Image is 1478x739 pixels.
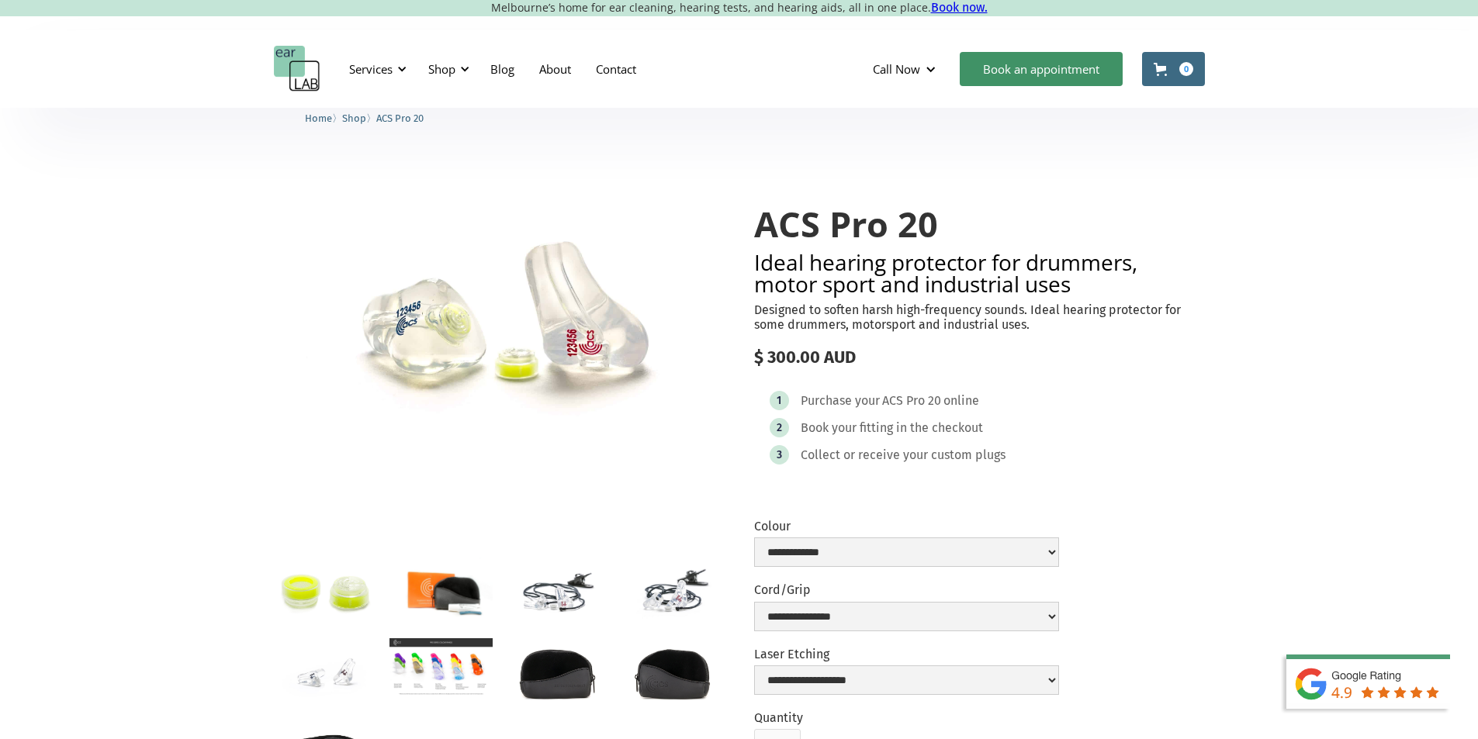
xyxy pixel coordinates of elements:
a: open lightbox [274,174,725,483]
div: $ 300.00 AUD [754,347,1205,368]
li: 〉 [342,110,376,126]
div: online [943,393,979,409]
div: 2 [777,422,782,433]
h1: ACS Pro 20 [754,205,1205,243]
div: ACS Pro 20 [882,393,941,409]
div: 0 [1179,62,1193,76]
a: Blog [478,47,527,92]
a: About [527,47,583,92]
span: Home [305,112,332,124]
a: open lightbox [621,638,724,706]
label: Quantity [754,710,803,725]
a: open lightbox [389,557,493,626]
a: open lightbox [621,557,724,625]
p: Designed to soften harsh high-frequency sounds. Ideal hearing protector for some drummers, motors... [754,302,1205,332]
div: Book your fitting in the checkout [801,420,983,436]
a: Shop [342,110,366,125]
label: Laser Etching [754,647,1059,661]
div: Call Now [873,61,920,77]
label: Colour [754,519,1059,534]
div: Purchase your [801,393,880,409]
div: 1 [777,395,781,406]
a: open lightbox [505,638,608,706]
div: Services [340,46,411,92]
a: open lightbox [274,557,377,625]
img: ACS Pro 20 [274,174,725,483]
a: Open cart [1142,52,1205,86]
a: Contact [583,47,649,92]
div: Services [349,61,393,77]
a: open lightbox [505,557,608,625]
li: 〉 [305,110,342,126]
div: Call Now [860,46,952,92]
a: Book an appointment [960,52,1123,86]
div: Shop [419,46,474,92]
span: Shop [342,112,366,124]
a: open lightbox [389,638,493,696]
label: Cord/Grip [754,582,1059,597]
div: Collect or receive your custom plugs [801,447,1006,463]
a: ACS Pro 20 [376,110,424,125]
a: home [274,46,320,92]
a: Home [305,110,332,125]
span: ACS Pro 20 [376,112,424,124]
a: open lightbox [274,638,377,706]
div: Shop [428,61,455,77]
h2: Ideal hearing protector for drummers, motor sport and industrial uses [754,251,1205,295]
div: 3 [777,449,782,461]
